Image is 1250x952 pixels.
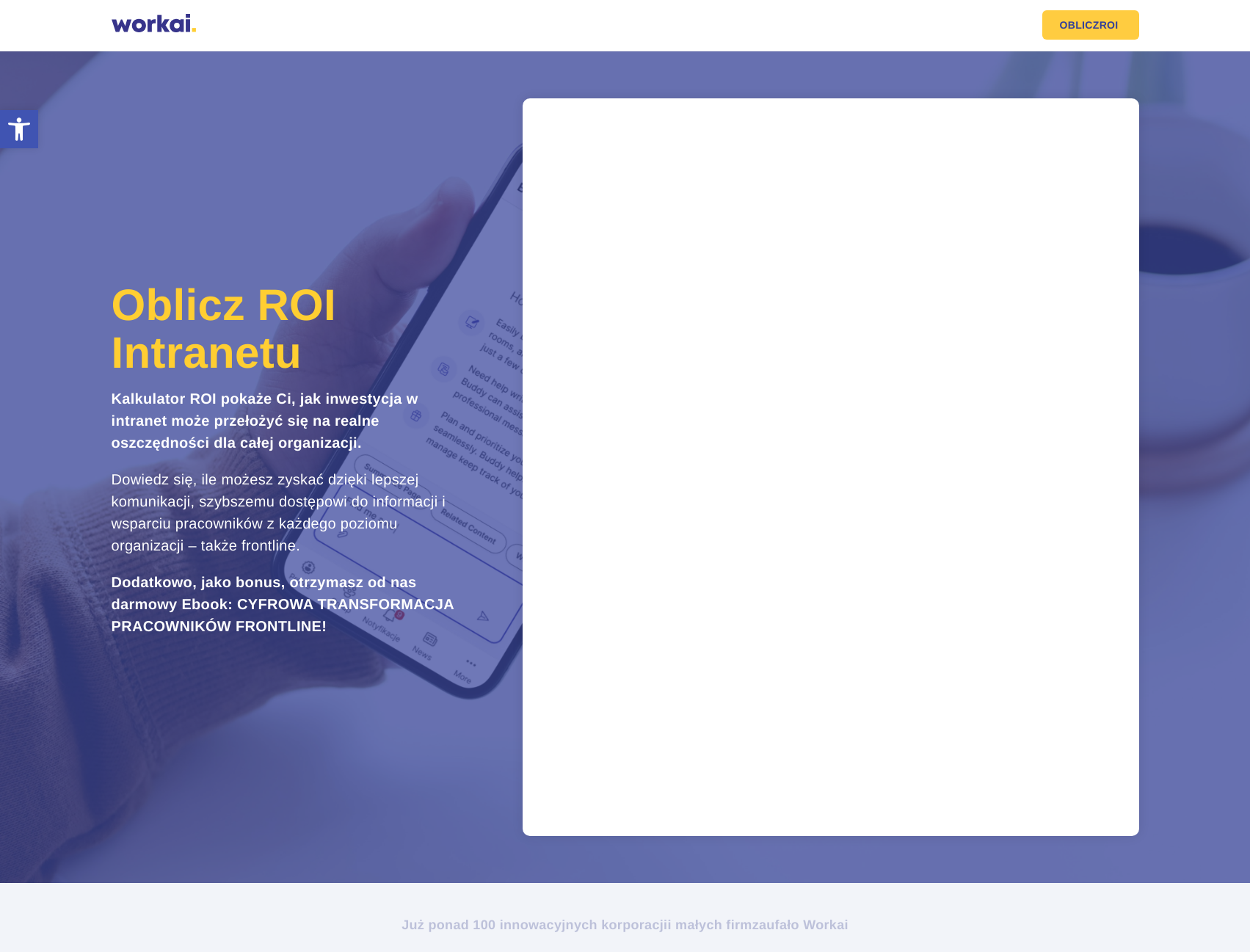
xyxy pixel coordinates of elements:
span: Dowiedz się, ile możesz zyskać dzięki lepszej komunikacji, szybszemu dostępowi do informacji i ws... [112,472,446,554]
h2: Już ponad 100 innowacyjnych korporacji zaufało Workai [218,916,1033,934]
span: Oblicz ROI Intranetu [112,280,337,377]
strong: Kalkulator ROI pokaże Ci, jak inwestycja w intranet może przełożyć się na realne oszczędności dla... [112,391,418,451]
i: i małych firm [667,918,752,932]
strong: Dodatkowo, jako bonus, otrzymasz od nas darmowy Ebook: CYFROWA TRANSFORMACJA PRACOWNIKÓW FRONTLINE! [112,575,454,635]
a: OBLICZROI [1042,10,1139,40]
em: ROI [1100,20,1119,30]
